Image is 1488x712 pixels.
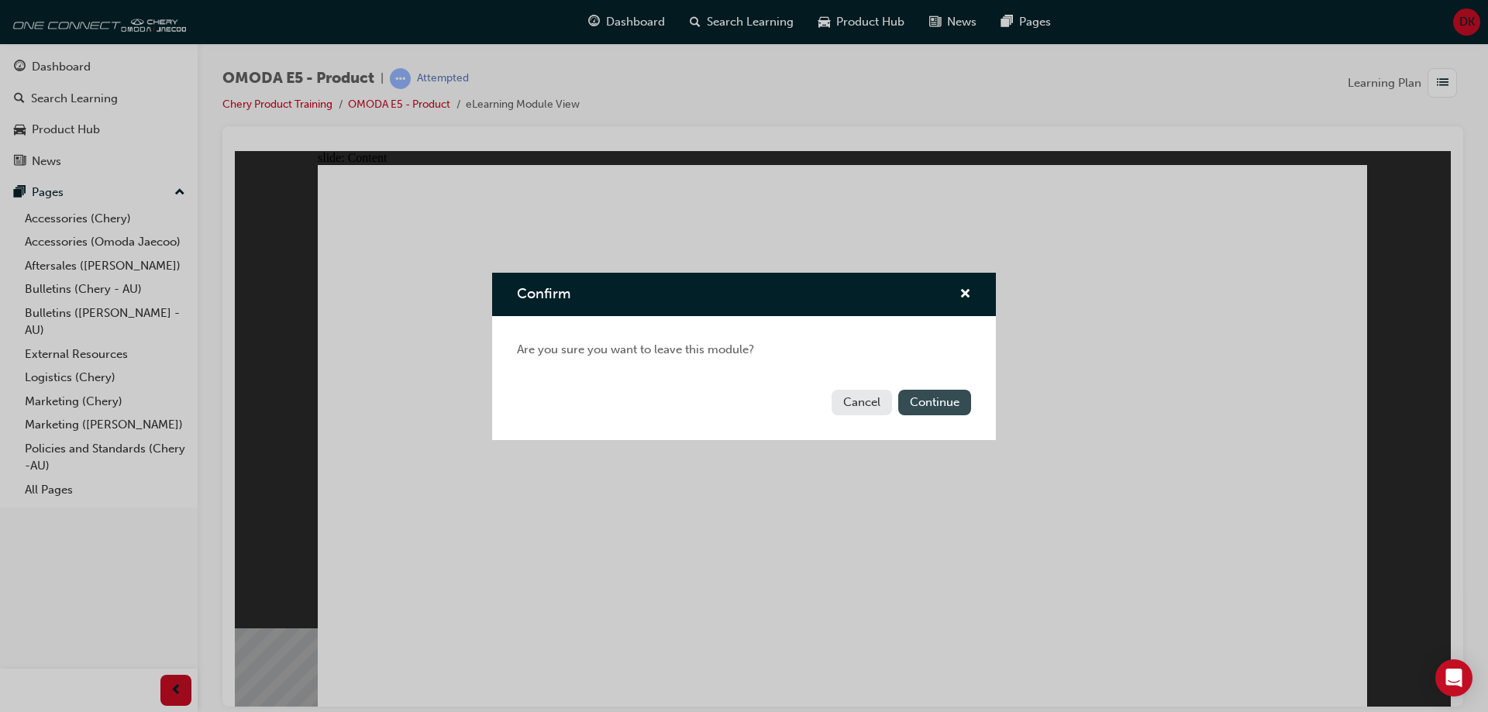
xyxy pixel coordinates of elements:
[898,390,971,415] button: Continue
[832,390,892,415] button: Cancel
[1435,659,1472,697] div: Open Intercom Messenger
[959,288,971,302] span: cross-icon
[959,285,971,304] button: cross-icon
[492,273,996,440] div: Confirm
[492,316,996,384] div: Are you sure you want to leave this module?
[517,285,570,302] span: Confirm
